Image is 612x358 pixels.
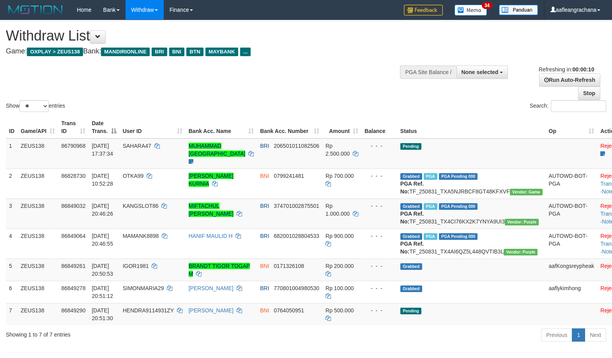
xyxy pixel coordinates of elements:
span: BNI [260,307,269,314]
div: - - - [364,232,394,240]
div: Showing 1 to 7 of 7 entries [6,328,249,339]
span: Marked by aafkaynarin [424,203,437,210]
span: Copy 770801004980530 to clipboard [274,285,319,291]
td: aaflykimhong [546,281,598,303]
a: MIFTACHUL [PERSON_NAME] [189,203,233,217]
th: ID [6,116,18,138]
h4: Game: Bank: [6,48,400,55]
div: - - - [364,142,394,150]
span: [DATE] 20:51:12 [92,285,113,299]
span: KANGSLOT86 [123,203,159,209]
span: Grabbed [400,173,422,180]
a: [PERSON_NAME] [189,285,233,291]
span: [DATE] 20:51:30 [92,307,113,321]
span: SAHARA47 [123,143,151,149]
td: AUTOWD-BOT-PGA [546,198,598,229]
span: Copy 0764050951 to clipboard [274,307,304,314]
th: Date Trans.: activate to sort column descending [88,116,119,138]
strong: 00:00:10 [572,66,594,73]
td: 1 [6,138,18,169]
td: TF_250831_TX4AI6QZ5L448QVTIB3L [397,229,546,259]
select: Showentries [19,100,49,112]
span: 86849278 [61,285,85,291]
span: Rp 500.000 [325,307,354,314]
td: 5 [6,259,18,281]
img: Feedback.jpg [404,5,443,16]
span: 86790968 [61,143,85,149]
td: 4 [6,229,18,259]
img: Button%20Memo.svg [455,5,487,16]
span: Refreshing in: [539,66,594,73]
div: - - - [364,262,394,270]
div: - - - [364,202,394,210]
span: IGOR1981 [123,263,149,269]
b: PGA Ref. No: [400,241,424,255]
span: OTKA99 [123,173,144,179]
span: Grabbed [400,285,422,292]
a: BRANDT TIGOR TOGAP M [189,263,250,277]
span: BRI [260,233,269,239]
a: MUHAMMAD [GEOGRAPHIC_DATA] [189,143,246,157]
a: HANIF MAULID H [189,233,233,239]
div: - - - [364,172,394,180]
a: Stop [578,87,600,100]
span: 86849261 [61,263,85,269]
th: User ID: activate to sort column ascending [120,116,186,138]
td: 7 [6,303,18,325]
span: Rp 100.000 [325,285,354,291]
span: Marked by aafkaynarin [424,233,437,240]
td: ZEUS138 [18,138,58,169]
th: Status [397,116,546,138]
span: [DATE] 20:46:26 [92,203,113,217]
span: Copy 206501011082506 to clipboard [274,143,319,149]
span: BRI [260,143,269,149]
td: ZEUS138 [18,259,58,281]
span: Pending [400,143,421,150]
b: PGA Ref. No: [400,181,424,195]
td: ZEUS138 [18,281,58,303]
span: Rp 1.000.000 [325,203,350,217]
span: BRI [260,285,269,291]
span: HENDRA9114931ZY [123,307,174,314]
td: 6 [6,281,18,303]
b: PGA Ref. No: [400,211,424,225]
a: Previous [541,328,572,342]
td: ZEUS138 [18,229,58,259]
span: Copy 374701002875501 to clipboard [274,203,319,209]
td: TF_250831_TX4CI76KX2K7YNYA9UI3 [397,198,546,229]
span: [DATE] 20:46:55 [92,233,113,247]
th: Bank Acc. Name: activate to sort column ascending [186,116,257,138]
span: [DATE] 10:52:28 [92,173,113,187]
span: BNI [260,173,269,179]
th: Trans ID: activate to sort column ascending [58,116,88,138]
span: BNI [260,263,269,269]
span: Marked by aafsreyleap [424,173,437,180]
span: Vendor URL: https://trx31.1velocity.biz [510,189,543,195]
span: OXPLAY > ZEUS138 [27,48,83,56]
a: Run Auto-Refresh [539,73,600,87]
td: AUTOWD-BOT-PGA [546,229,598,259]
td: 3 [6,198,18,229]
td: ZEUS138 [18,168,58,198]
label: Show entries [6,100,65,112]
span: 34 [482,2,492,9]
span: Copy 0171326108 to clipboard [274,263,304,269]
label: Search: [530,100,606,112]
a: 1 [572,328,585,342]
span: Grabbed [400,263,422,270]
div: - - - [364,284,394,292]
img: MOTION_logo.png [6,4,65,16]
th: Op: activate to sort column ascending [546,116,598,138]
span: BNI [169,48,184,56]
a: Next [585,328,606,342]
span: Vendor URL: https://trx4.1velocity.biz [504,249,538,255]
span: Rp 700.000 [325,173,354,179]
td: aafKongsreypheak [546,259,598,281]
th: Bank Acc. Number: activate to sort column ascending [257,116,322,138]
span: ... [240,48,251,56]
span: SIMONMARIA29 [123,285,164,291]
input: Search: [551,100,606,112]
span: BTN [186,48,203,56]
td: ZEUS138 [18,198,58,229]
span: 86849032 [61,203,85,209]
